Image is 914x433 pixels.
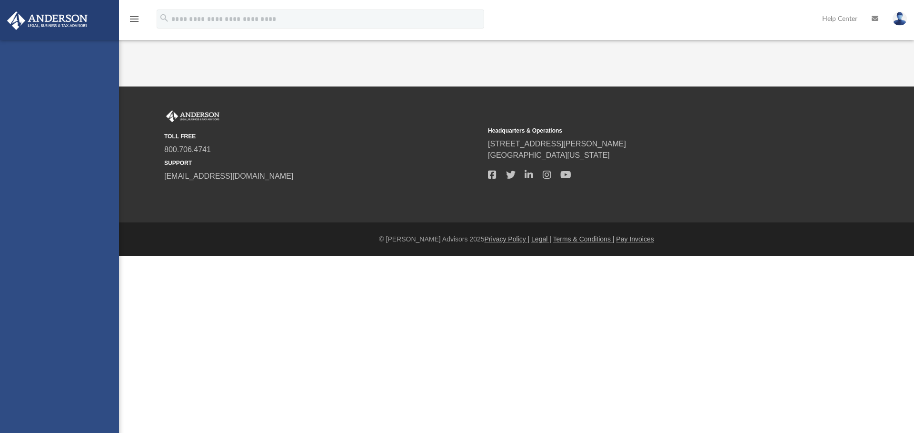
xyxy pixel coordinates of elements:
div: © [PERSON_NAME] Advisors 2025 [119,234,914,244]
a: [EMAIL_ADDRESS][DOMAIN_NAME] [164,172,293,180]
a: [STREET_ADDRESS][PERSON_NAME] [488,140,626,148]
img: Anderson Advisors Platinum Portal [4,11,90,30]
small: TOLL FREE [164,132,481,141]
a: Privacy Policy | [485,235,530,243]
a: menu [129,18,140,25]
small: SUPPORT [164,159,481,167]
a: Terms & Conditions | [553,235,615,243]
i: search [159,13,169,23]
img: User Pic [893,12,907,26]
i: menu [129,13,140,25]
a: Legal | [531,235,551,243]
a: Pay Invoices [616,235,654,243]
small: Headquarters & Operations [488,126,805,135]
a: [GEOGRAPHIC_DATA][US_STATE] [488,151,610,159]
a: 800.706.4741 [164,145,211,154]
img: Anderson Advisors Platinum Portal [164,110,221,123]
